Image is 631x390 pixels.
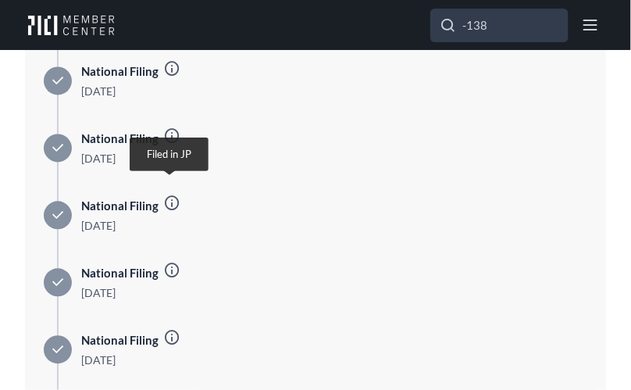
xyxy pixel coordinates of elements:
img: Workflow [25,15,115,35]
span: National filing [81,263,159,283]
span: [DATE] [81,286,116,299]
span: [DATE] [81,219,116,232]
span: [DATE] [81,353,116,367]
span: [DATE] [81,84,116,98]
span: National filing [81,129,159,148]
span: National filing [81,62,159,81]
span: [DATE] [81,152,116,165]
span: National filing [81,331,159,350]
input: Search [430,9,569,42]
span: National filing [81,196,159,216]
div: Filed in JP [130,138,209,171]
